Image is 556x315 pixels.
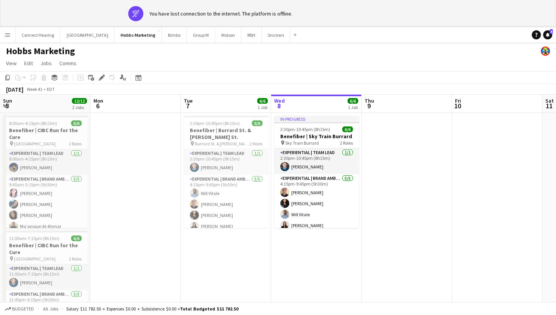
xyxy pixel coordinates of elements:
[454,101,461,110] span: 10
[280,126,330,132] span: 2:30pm-10:45pm (8h15m)
[66,306,238,312] div: Salary $11 782.50 + Expenses $0.00 + Subsistence $0.00 =
[3,175,88,245] app-card-role: Experiential | Brand Ambassador5/59:45am-3:15pm (5h30m)[PERSON_NAME][PERSON_NAME][PERSON_NAME]Ma'...
[348,104,358,110] div: 1 Job
[25,86,44,92] span: Week 41
[3,58,20,68] a: View
[187,28,215,42] button: Group M
[16,28,61,42] button: Connect Hearing
[162,28,187,42] button: Bimbo
[93,97,103,104] span: Mon
[3,97,12,104] span: Sun
[252,120,262,126] span: 6/6
[4,305,35,313] button: Budgeted
[340,140,353,146] span: 2 Roles
[72,104,87,110] div: 2 Jobs
[257,98,268,104] span: 6/6
[9,120,57,126] span: 8:00am-4:15pm (8h15m)
[59,60,76,67] span: Comms
[184,149,269,175] app-card-role: Experiential | Team Lead1/12:30pm-10:45pm (8h15m)[PERSON_NAME]
[215,28,241,42] button: Molson
[14,256,56,262] span: [GEOGRAPHIC_DATA]
[71,120,82,126] span: 6/6
[274,174,359,244] app-card-role: Experiential | Brand Ambassador5/54:15pm-9:45pm (5h30m)[PERSON_NAME][PERSON_NAME]Will Vitale[PERS...
[6,45,75,57] h1: Hobbs Marketing
[550,29,553,34] span: 4
[71,235,82,241] span: 6/6
[455,97,461,104] span: Fri
[56,58,79,68] a: Comms
[274,97,285,104] span: Wed
[37,58,55,68] a: Jobs
[69,141,82,147] span: 2 Roles
[195,141,250,147] span: Burrard St. & [PERSON_NAME] St.
[365,97,374,104] span: Thu
[184,97,193,104] span: Tue
[149,10,292,17] div: You have lost connection to the internet. The platform is offline.
[3,242,88,256] h3: Benefiber | CIBC Run for the Cure
[363,101,374,110] span: 9
[180,306,238,312] span: Total Budgeted $11 782.50
[541,47,550,56] app-user-avatar: Jamie Wong
[3,127,88,140] h3: Benefiber | CIBC Run for the Cure
[2,101,12,110] span: 5
[69,256,82,262] span: 2 Roles
[183,101,193,110] span: 7
[258,104,267,110] div: 1 Job
[92,101,103,110] span: 6
[21,58,36,68] a: Edit
[14,141,56,147] span: [GEOGRAPHIC_DATA]
[6,60,17,67] span: View
[544,101,554,110] span: 11
[241,28,262,42] button: RBH
[3,264,88,290] app-card-role: Experiential | Team Lead1/111:00am-7:15pm (8h15m)[PERSON_NAME]
[274,133,359,140] h3: Benefiber | Sky Train Burrard
[184,127,269,140] h3: Benefiber | Burrard St. & [PERSON_NAME] St.
[40,60,52,67] span: Jobs
[285,140,319,146] span: Sky Train Burrard
[273,101,285,110] span: 8
[61,28,115,42] button: [GEOGRAPHIC_DATA]
[274,148,359,174] app-card-role: Experiential | Team Lead1/12:30pm-10:45pm (8h15m)[PERSON_NAME]
[262,28,290,42] button: Snickers
[115,28,162,42] button: Hobbs Marketing
[3,149,88,175] app-card-role: Experiential | Team Lead1/18:00am-4:15pm (8h15m)[PERSON_NAME]
[545,97,554,104] span: Sat
[6,86,23,93] div: [DATE]
[348,98,358,104] span: 6/6
[184,175,269,245] app-card-role: Experiential | Brand Ambassador5/54:15pm-9:45pm (5h30m)Will Vitale[PERSON_NAME][PERSON_NAME][PERS...
[47,86,55,92] div: EDT
[190,120,240,126] span: 2:30pm-10:45pm (8h15m)
[342,126,353,132] span: 6/6
[184,116,269,228] app-job-card: 2:30pm-10:45pm (8h15m)6/6Benefiber | Burrard St. & [PERSON_NAME] St. Burrard St. & [PERSON_NAME] ...
[274,116,359,228] app-job-card: In progress2:30pm-10:45pm (8h15m)6/6Benefiber | Sky Train Burrard Sky Train Burrard2 RolesExperie...
[543,30,552,39] a: 4
[274,116,359,122] div: In progress
[250,141,262,147] span: 2 Roles
[9,235,59,241] span: 11:00am-7:15pm (8h15m)
[24,60,33,67] span: Edit
[12,306,34,312] span: Budgeted
[3,116,88,228] app-job-card: 8:00am-4:15pm (8h15m)6/6Benefiber | CIBC Run for the Cure [GEOGRAPHIC_DATA]2 RolesExperiential | ...
[42,306,60,312] span: All jobs
[72,98,87,104] span: 12/12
